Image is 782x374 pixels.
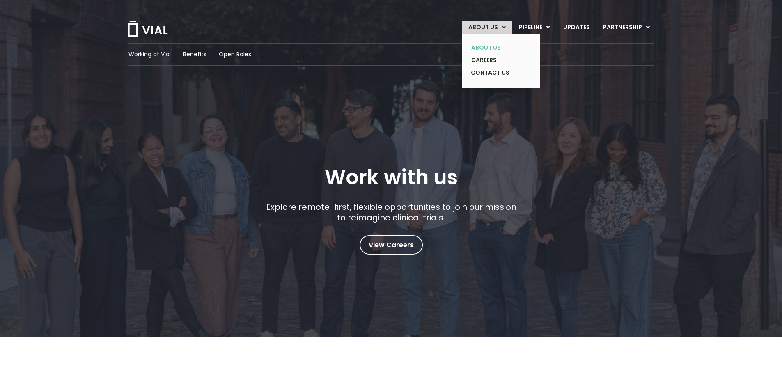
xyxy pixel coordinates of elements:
a: ABOUT USMenu Toggle [462,21,512,34]
span: View Careers [369,240,414,250]
a: Open Roles [219,50,251,59]
p: Explore remote-first, flexible opportunities to join our mission to reimagine clinical trials. [263,202,519,223]
a: View Careers [360,235,423,255]
a: PIPELINEMenu Toggle [512,21,556,34]
a: CONTACT US [465,67,525,80]
a: Benefits [183,50,206,59]
a: CAREERS [465,54,525,67]
a: ABOUT US [465,41,525,54]
img: Vial Logo [127,21,168,37]
a: UPDATES [557,21,596,34]
a: Working at Vial [128,50,171,59]
a: PARTNERSHIPMenu Toggle [596,21,656,34]
h1: Work with us [325,165,458,189]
